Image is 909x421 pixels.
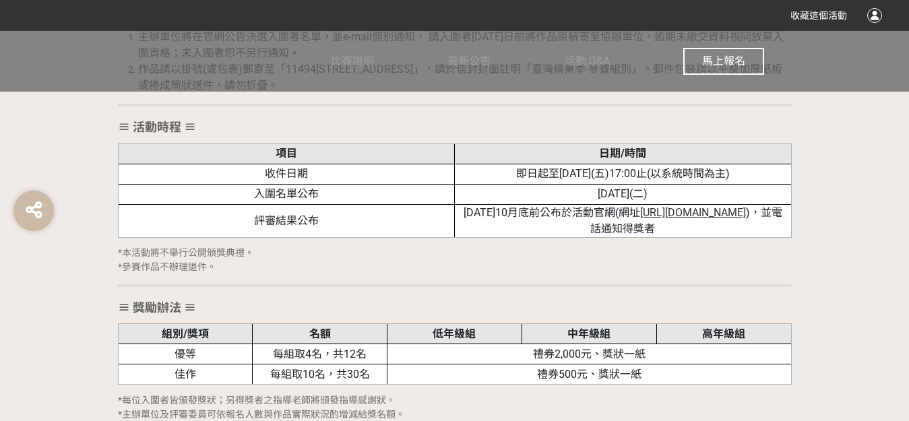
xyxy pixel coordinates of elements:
strong: 中年級組 [567,327,610,340]
a: 活動 Q&A [565,31,610,92]
span: *每位入圍者皆頒發獎狀；另得獎者之指導老師將頒發指導感謝狀。 [118,395,396,406]
strong: 高年級組 [702,327,745,340]
span: [URL][DOMAIN_NAME] [640,206,746,219]
span: 收藏這個活動 [790,10,847,21]
span: 入圍名單公布 [254,187,319,200]
strong: 組別/獎項 [162,327,209,340]
strong: 低年級組 [433,327,476,340]
button: 馬上報名 [683,48,764,75]
span: 收件日期 [265,167,308,180]
strong: 項目 [276,147,297,160]
span: *本活動將不舉行公開頒獎典禮。 [118,247,254,258]
span: 活動 Q&A [565,55,610,67]
strong: ≡ 活動時程 ≡ [118,120,196,134]
span: 禮券2,000元、獎狀一紙 [533,348,646,360]
strong: ≡ 獎勵辦法 ≡ [118,300,196,315]
span: 每組取10名，共30名 [270,368,370,381]
span: *參賽作品不辦理退件。 [118,261,216,272]
span: 每組取4名，共12名 [273,348,367,360]
span: *主辦單位及評審委員可依報名人數與作品實際狀況酌增減給獎名額。 [118,409,405,420]
span: 即日起至[DATE](五)17:00止(以系統時間為主) [516,167,730,180]
span: 佳作 [175,368,196,381]
span: 比賽說明 [331,55,374,67]
span: [DATE]10月底前公布於活動官網(網址 [464,206,640,219]
strong: 名額 [309,327,331,340]
span: )，並電話通知得獎者 [590,206,782,235]
span: [DATE](二) [598,187,648,200]
span: 評審結果公布 [254,214,319,227]
strong: 日期/時間 [599,147,646,160]
span: 優等 [175,348,196,360]
a: 最新公告 [447,31,491,92]
a: 比賽說明 [331,31,374,92]
span: 馬上報名 [702,55,745,67]
a: [URL][DOMAIN_NAME] [640,207,746,218]
span: 最新公告 [447,55,491,67]
span: 禮券500元、獎狀一紙 [537,368,641,381]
